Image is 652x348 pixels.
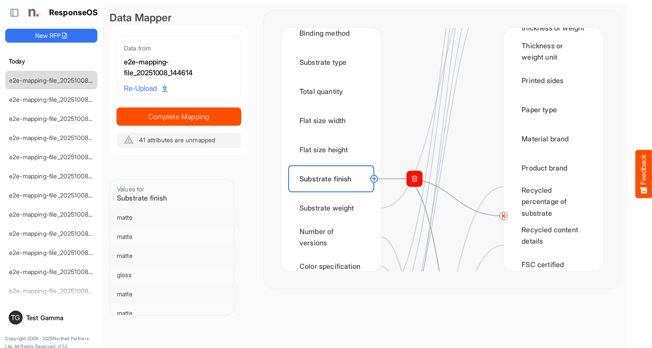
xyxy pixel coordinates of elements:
[288,224,374,251] div: Number of versions
[9,77,110,84] a: e2e-mapping-file_20251008_144614
[510,222,596,249] div: Recycled content details
[510,67,596,94] div: Printed sides
[9,191,110,199] a: e2e-mapping-file_20251008_133744
[117,251,232,260] div: matte
[9,96,109,103] a: e2e-mapping-file_20251008_135737
[124,43,234,53] div: Data from
[510,154,596,181] div: Product brand
[26,315,94,321] div: Test Gamma
[288,107,374,134] div: Flat size width
[510,125,596,152] div: Material brand
[288,165,374,192] div: Substrate finish
[9,115,110,122] a: e2e-mapping-file_20251008_135414
[288,78,374,105] div: Total quantity
[288,136,374,163] div: Flat size height
[510,38,596,65] div: Thickness or weight unit
[9,249,110,256] a: e2e-mapping-file_20251008_132857
[9,268,109,275] a: e2e-mapping-file_20251008_132815
[9,230,110,237] a: e2e-mapping-file_20251008_133358
[117,232,232,241] div: matte
[110,10,248,25] div: Data Mapper
[288,253,374,280] div: Color specification
[117,185,145,193] span: Values for
[288,49,374,76] div: Substrate type
[510,96,596,123] div: Paper type
[510,251,596,278] div: FSC certified
[117,194,167,202] span: Substrate finish
[288,194,374,221] div: Substrate weight
[635,150,652,198] button: Feedback
[139,136,215,144] span: 41 attributes are unmapped
[5,57,97,66] h6: Today
[9,211,110,218] a: e2e-mapping-file_20251008_133625
[288,20,374,47] div: Binding method
[116,107,241,126] button: Complete Mapping
[117,213,232,222] div: matte
[124,57,234,79] div: e2e-mapping-file_20251008_144614
[9,134,110,141] a: e2e-mapping-file_20251008_134750
[510,184,596,220] div: Recycled percentage of substrate
[117,290,232,298] div: matte
[124,83,167,94] span: Re-Upload
[117,271,232,279] div: gloss
[5,29,97,43] button: New RFP
[9,172,110,180] a: e2e-mapping-file_20251008_134241
[49,8,98,17] h1: ResponseOS
[9,153,110,161] a: e2e-mapping-file_20251008_134353
[117,110,241,123] span: Complete Mapping
[11,314,20,321] span: TG
[120,80,171,97] a: Re-Upload
[117,309,232,318] div: matte
[24,4,41,21] img: Northell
